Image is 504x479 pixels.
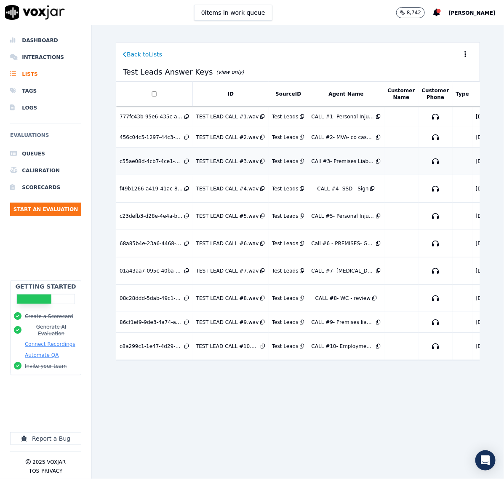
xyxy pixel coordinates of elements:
a: Scorecards [10,179,81,196]
div: 86cf1ef9-9de3-4a74-a7d5-561abc82b05b [120,319,183,326]
div: Test Leads [272,295,299,302]
div: c8a299c1-1e47-4d29-83b3-7ac833f06f81 [120,343,183,350]
div: TEST LEAD CALL #2.wav [196,134,259,141]
div: 777fc43b-95e6-435c-a28c-6f0297f11413 [120,113,183,120]
a: Calibration [10,162,81,179]
div: CALL #1- Personal Injury- MVA review [312,113,375,120]
div: 68a85b4e-23a6-4468-8bcd-b4262f2221de [120,240,183,247]
a: Logs [10,99,81,116]
button: 8,742 [396,7,425,18]
a: Tags [10,83,81,99]
a: Lists [10,66,81,83]
p: 8,742 [407,9,421,16]
h6: Evaluations [10,130,81,145]
button: ID [228,91,234,97]
p: 2025 Voxjar [32,459,66,466]
button: Start an Evaluation [10,203,81,216]
div: c23defb3-d28e-4e4a-bbfa-48d38ba13b27 [120,213,183,219]
a: Dashboard [10,32,81,49]
button: 0items in work queue [194,5,272,21]
div: Test Leads [272,158,299,165]
div: CAll #3- Premises Liability- Slip and fall- sign [312,158,375,165]
div: CALL #10- Employment law - sexual harassment - Sign [312,343,375,350]
button: Privacy [41,468,62,474]
p: (view only) [216,69,244,75]
h2: Getting Started [16,282,76,291]
div: TEST LEAD CALL #5.wav [196,213,259,219]
div: Test Leads [272,185,299,192]
div: CALL #7- [MEDICAL_DATA]- SIGN [312,268,375,274]
div: Test Leads [272,134,299,141]
div: TEST LEAD CALL #1.wav [196,113,259,120]
div: CALL #9- Premises liability- gen neg. - review [312,319,375,326]
div: c55ae08d-4cb7-4ce1-902f-dc8e2ef72b6a [120,158,183,165]
div: Test Leads [272,240,299,247]
div: CALL #2- MVA- co case - SIGN [312,134,375,141]
button: 8,742 [396,7,433,18]
button: Report a Bug [10,432,81,445]
button: Agent Name [328,91,363,97]
button: Invite your team [25,363,67,369]
button: Create a Scorecard [25,313,73,320]
button: SourceID [275,91,301,97]
div: Test Leads [272,268,299,274]
div: CALL #8- WC - review [315,295,371,302]
button: TOS [29,468,39,474]
div: CALL #4- SSD - Sign [317,185,368,192]
div: Test Leads [272,343,299,350]
div: Test Leads [272,213,299,219]
button: Customer Name [388,87,415,101]
div: 01a43aa7-095c-40ba-9d14-42603153cf9a [120,268,183,274]
button: Connect Recordings [25,341,75,348]
div: TEST LEAD CALL #6.wav [196,240,259,247]
div: f49b1266-a419-41ac-8f1d-ab4a338cde11 [120,185,183,192]
div: TEST LEAD CALL #4.wav [196,185,259,192]
button: [PERSON_NAME] [448,8,504,18]
button: Customer Phone [422,87,449,101]
span: [PERSON_NAME] [448,10,496,16]
a: Back toLists [123,50,162,59]
div: Test Leads [272,113,299,120]
div: TEST LEAD CALL #8.wav [196,295,259,302]
img: voxjar logo [5,5,65,20]
div: 456c04c5-1297-44c3-b575-03be1fd930c3 [120,134,183,141]
div: Test Leads [272,319,299,326]
button: Automate QA [25,352,59,359]
div: TEST LEAD CALL #7.wav [196,268,259,274]
div: TEST LEAD CALL #9.wav [196,319,259,326]
div: CALL #5- Personal Injury- MVA- 18- [PERSON_NAME] - Review [312,213,375,219]
div: Call #6 - PREMISES- GENERAL PREM- REVIEW [312,240,375,247]
a: Queues [10,145,81,162]
button: Generate AI Evaluation [25,324,77,337]
div: TEST LEAD CALL #3.wav [196,158,259,165]
a: Interactions [10,49,81,66]
h1: Test Leads Answer Keys [123,66,244,78]
div: TEST LEAD CALL #10.wav [196,343,259,350]
div: 08c28ddd-5dab-49c1-9cf6-244fcaeb7a05 [120,295,183,302]
div: Open Intercom Messenger [475,450,496,471]
button: Type [456,91,469,97]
